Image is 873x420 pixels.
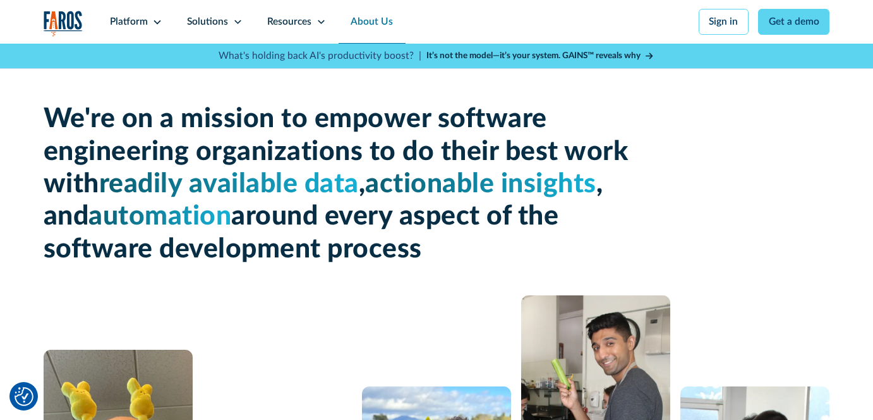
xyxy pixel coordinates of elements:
[44,103,633,266] h1: We're on a mission to empower software engineering organizations to do their best work with , , a...
[187,15,228,29] div: Solutions
[219,49,421,63] p: What's holding back AI's productivity boost? |
[699,9,749,35] a: Sign in
[426,51,641,60] strong: It’s not the model—it’s your system. GAINS™ reveals why
[110,15,148,29] div: Platform
[758,9,829,35] a: Get a demo
[15,387,33,406] img: Revisit consent button
[15,387,33,406] button: Cookie Settings
[267,15,311,29] div: Resources
[426,49,654,62] a: It’s not the model—it’s your system. GAINS™ reveals why
[44,11,83,36] a: home
[99,171,359,197] span: readily available data
[365,171,596,197] span: actionable insights
[88,203,231,230] span: automation
[44,11,83,36] img: Logo of the analytics and reporting company Faros.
